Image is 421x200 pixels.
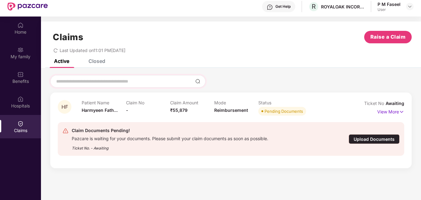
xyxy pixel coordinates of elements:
[126,100,170,105] p: Claim No
[364,31,412,43] button: Raise a Claim
[53,48,58,53] span: redo
[267,4,273,10] img: svg+xml;base64,PHN2ZyBpZD0iSGVscC0zMngzMiIgeG1sbnM9Imh0dHA6Ly93d3cudzMub3JnLzIwMDAvc3ZnIiB3aWR0aD...
[407,4,412,9] img: svg+xml;base64,PHN2ZyBpZD0iRHJvcGRvd24tMzJ4MzIiIHhtbG5zPSJodHRwOi8vd3d3LnczLm9yZy8yMDAwL3N2ZyIgd2...
[17,96,24,102] img: svg+xml;base64,PHN2ZyBpZD0iSG9zcGl0YWxzIiB4bWxucz0iaHR0cDovL3d3dy53My5vcmcvMjAwMC9zdmciIHdpZHRoPS...
[275,4,291,9] div: Get Help
[72,127,268,134] div: Claim Documents Pending!
[214,107,248,113] span: Reimbursement
[386,101,404,106] span: Awaiting
[312,3,316,10] span: R
[265,108,303,114] div: Pending Documents
[370,33,406,41] span: Raise a Claim
[72,141,268,151] div: Ticket No. - Awaiting
[399,108,404,115] img: svg+xml;base64,PHN2ZyB4bWxucz0iaHR0cDovL3d3dy53My5vcmcvMjAwMC9zdmciIHdpZHRoPSIxNyIgaGVpZ2h0PSIxNy...
[72,134,268,141] div: Pazcare is waiting for your documents. Please submit your claim documents as soon as possible.
[378,7,401,12] div: User
[61,104,68,110] span: HF
[54,58,69,64] div: Active
[170,100,214,105] p: Claim Amount
[321,4,364,10] div: ROYALOAK INCORPORATION PRIVATE LIMITED
[17,22,24,28] img: svg+xml;base64,PHN2ZyBpZD0iSG9tZSIgeG1sbnM9Imh0dHA6Ly93d3cudzMub3JnLzIwMDAvc3ZnIiB3aWR0aD0iMjAiIG...
[126,107,128,113] span: -
[62,128,69,134] img: svg+xml;base64,PHN2ZyB4bWxucz0iaHR0cDovL3d3dy53My5vcmcvMjAwMC9zdmciIHdpZHRoPSIyNCIgaGVpZ2h0PSIyNC...
[364,101,386,106] span: Ticket No
[214,100,258,105] p: Mode
[7,2,48,11] img: New Pazcare Logo
[53,32,83,42] h1: Claims
[88,58,105,64] div: Closed
[195,79,200,84] img: svg+xml;base64,PHN2ZyBpZD0iU2VhcmNoLTMyeDMyIiB4bWxucz0iaHR0cDovL3d3dy53My5vcmcvMjAwMC9zdmciIHdpZH...
[17,47,24,53] img: svg+xml;base64,PHN2ZyB3aWR0aD0iMjAiIGhlaWdodD0iMjAiIHZpZXdCb3g9IjAgMCAyMCAyMCIgZmlsbD0ibm9uZSIgeG...
[170,107,188,113] span: ₹55,879
[258,100,302,105] p: Status
[60,48,125,53] span: Last Updated on 11:01 PM[DATE]
[17,121,24,127] img: svg+xml;base64,PHN2ZyBpZD0iQ2xhaW0iIHhtbG5zPSJodHRwOi8vd3d3LnczLm9yZy8yMDAwL3N2ZyIgd2lkdGg9IjIwIi...
[378,1,401,7] div: P M Faseel
[17,71,24,78] img: svg+xml;base64,PHN2ZyBpZD0iQmVuZWZpdHMiIHhtbG5zPSJodHRwOi8vd3d3LnczLm9yZy8yMDAwL3N2ZyIgd2lkdGg9Ij...
[349,134,400,144] div: Upload Documents
[82,107,118,113] span: Harmyeen Fath...
[377,107,404,115] p: View More
[82,100,126,105] p: Patient Name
